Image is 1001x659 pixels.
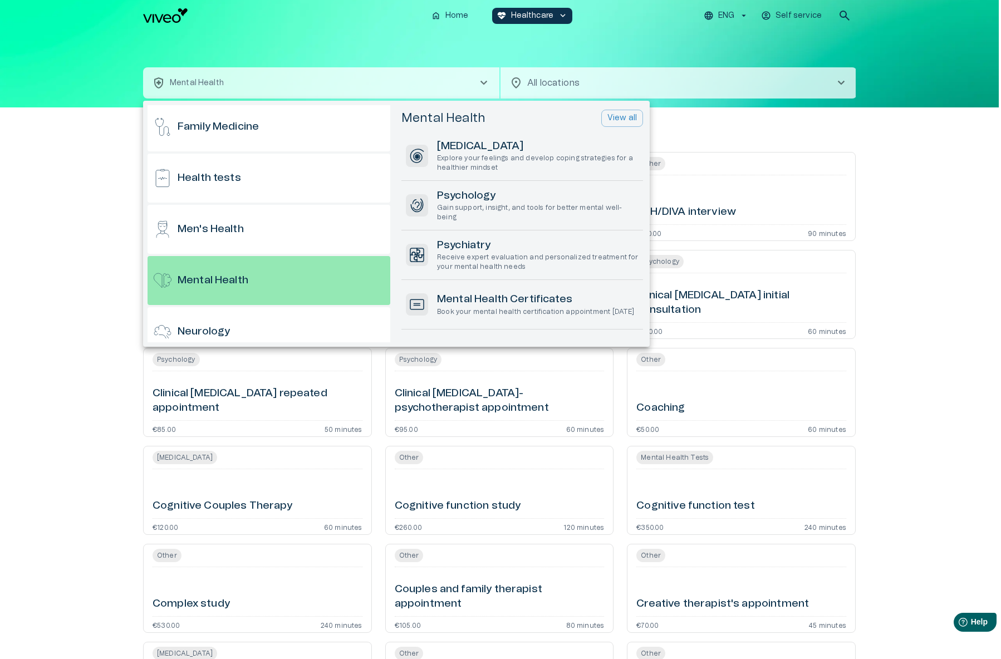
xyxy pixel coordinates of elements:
[401,110,485,126] h5: Mental Health
[437,292,635,307] h6: Mental Health Certificates
[607,112,637,124] p: View all
[437,307,635,317] p: Book your mental health certification appointment [DATE]
[437,203,639,222] p: Gain support, insight, and tools for better mental well-being
[178,222,244,237] h6: Men's Health
[178,120,259,135] h6: Family Medicine
[178,324,230,340] h6: Neurology
[437,253,639,272] p: Receive expert evaluation and personalized treatment for your mental health needs
[178,171,241,186] h6: Health tests
[437,189,639,204] h6: Psychology
[437,154,639,173] p: Explore your feelings and develop coping strategies for a healthier mindset
[437,238,639,253] h6: Psychiatry
[178,273,248,288] h6: Mental Health
[437,139,639,154] h6: [MEDICAL_DATA]
[601,110,643,127] button: View all
[437,342,635,357] h6: Other
[914,608,1001,640] iframe: Help widget launcher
